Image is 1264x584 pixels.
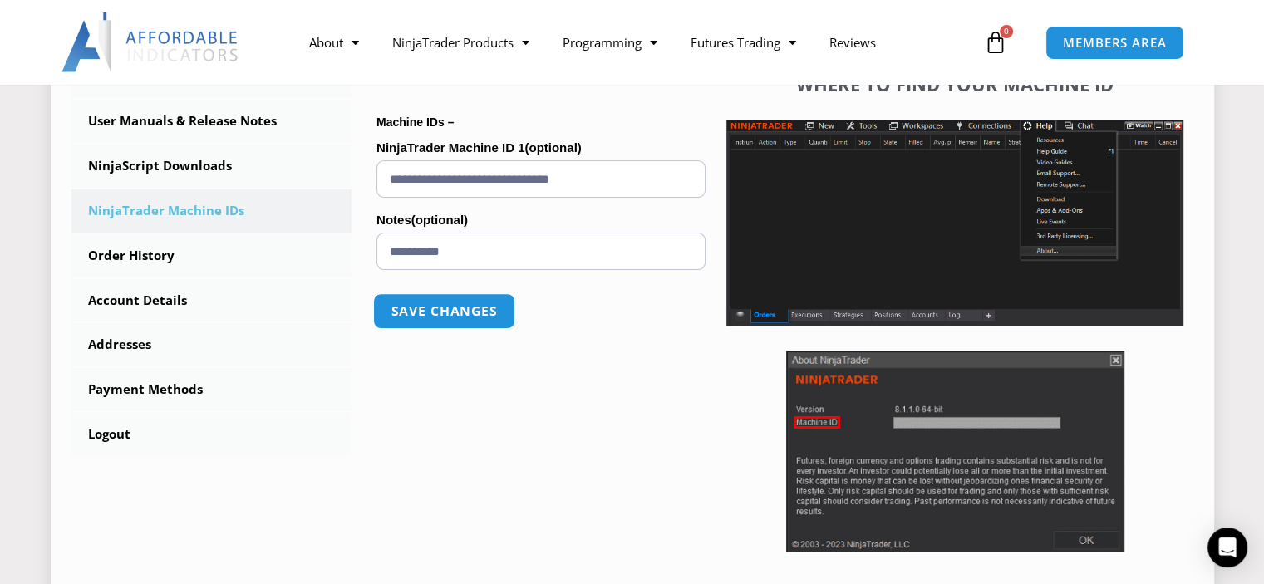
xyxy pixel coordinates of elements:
[71,55,352,456] nav: Account pages
[813,23,893,61] a: Reviews
[71,279,352,322] a: Account Details
[71,145,352,188] a: NinjaScript Downloads
[61,12,240,72] img: LogoAI | Affordable Indicators – NinjaTrader
[376,115,454,129] strong: Machine IDs –
[1207,528,1247,567] div: Open Intercom Messenger
[376,135,706,160] label: NinjaTrader Machine ID 1
[71,234,352,277] a: Order History
[726,120,1183,326] img: Screenshot 2025-01-17 1155544 | Affordable Indicators – NinjaTrader
[71,189,352,233] a: NinjaTrader Machine IDs
[546,23,674,61] a: Programming
[959,18,1032,66] a: 0
[524,140,581,155] span: (optional)
[293,23,376,61] a: About
[786,351,1124,552] img: Screenshot 2025-01-17 114931 | Affordable Indicators – NinjaTrader
[376,208,706,233] label: Notes
[1045,26,1184,60] a: MEMBERS AREA
[71,368,352,411] a: Payment Methods
[71,413,352,456] a: Logout
[376,65,706,86] h4: Machine ID Licensing
[411,213,468,227] span: (optional)
[71,100,352,143] a: User Manuals & Release Notes
[1063,37,1167,49] span: MEMBERS AREA
[71,323,352,366] a: Addresses
[674,23,813,61] a: Futures Trading
[376,23,546,61] a: NinjaTrader Products
[726,73,1183,95] h4: Where to find your Machine ID
[1000,25,1013,38] span: 0
[293,23,980,61] nav: Menu
[373,293,515,329] button: Save changes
